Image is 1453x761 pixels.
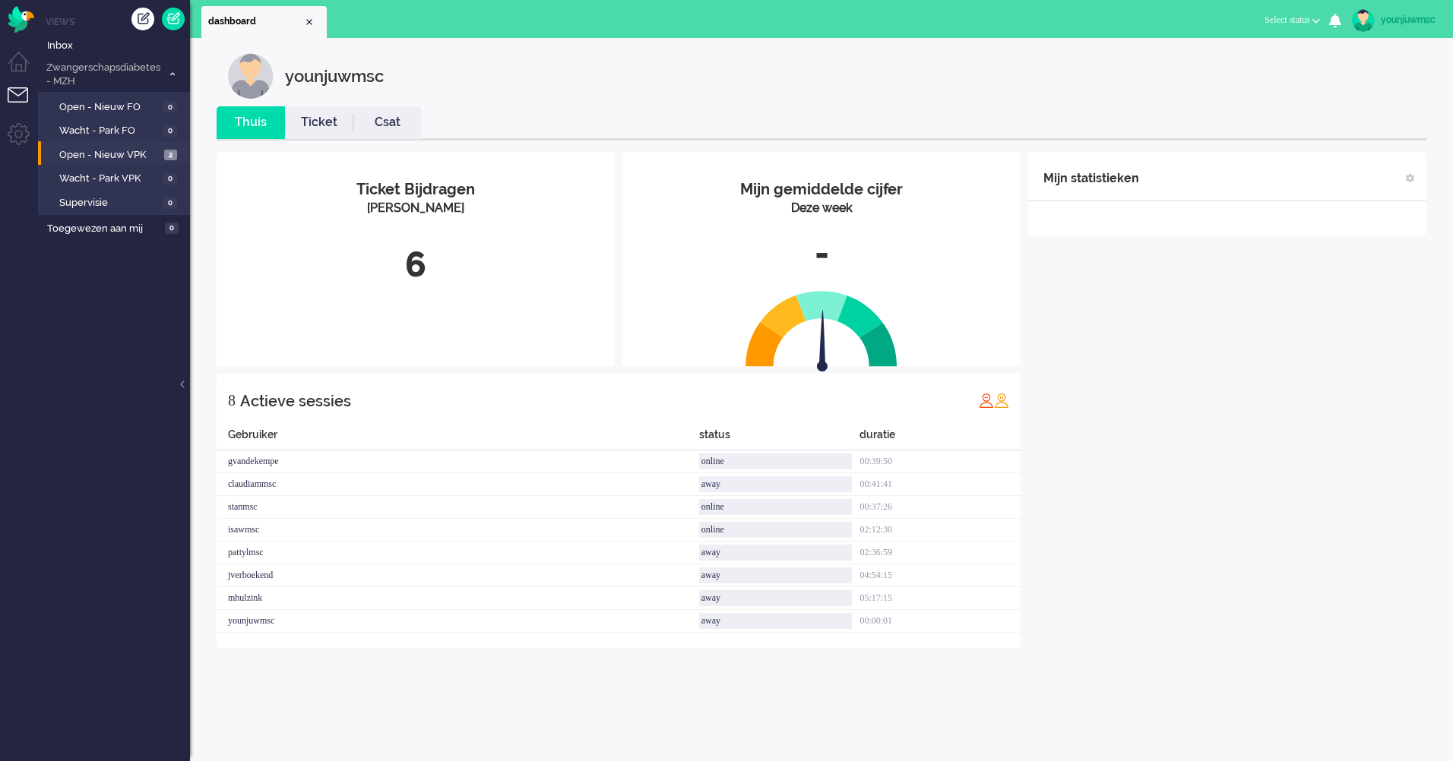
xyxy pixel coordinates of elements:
[228,200,603,217] div: [PERSON_NAME]
[228,240,603,290] div: 6
[1349,9,1438,32] a: younjuwmsc
[217,542,699,564] div: pattylmsc
[217,114,285,131] a: Thuis
[131,8,154,30] div: Creëer ticket
[217,473,699,496] div: claudiammsc
[699,499,853,515] div: online
[217,427,699,450] div: Gebruiker
[634,178,1009,201] div: Mijn gemiddelde cijfer
[699,590,853,606] div: away
[217,587,699,610] div: mhulzink
[47,39,190,53] span: Inbox
[44,98,188,115] a: Open - Nieuw FO 0
[59,124,160,138] span: Wacht - Park FO
[59,148,160,163] span: Open - Nieuw VPK
[217,519,699,542] div: isawmsc
[8,52,42,86] li: Dashboard menu
[859,519,1021,542] div: 02:12:30
[163,102,177,113] span: 0
[44,122,188,138] a: Wacht - Park FO 0
[859,542,1021,564] div: 02:36:59
[353,106,422,139] li: Csat
[979,393,994,408] img: profile_red.svg
[163,173,177,185] span: 0
[994,393,1009,408] img: profile_orange.svg
[164,150,177,161] span: 2
[699,613,853,629] div: away
[1352,9,1375,32] img: avatar
[44,219,190,236] a: Toegewezen aan mij 0
[1265,14,1310,25] span: Select status
[59,196,160,210] span: Supervisie
[699,545,853,560] div: away
[217,496,699,519] div: stanmsc
[165,223,179,234] span: 0
[44,169,188,186] a: Wacht - Park VPK 0
[1255,9,1329,31] button: Select status
[201,6,327,38] li: Dashboard
[8,10,34,21] a: Omnidesk
[859,450,1021,473] div: 00:39:50
[217,610,699,633] div: younjuwmsc
[8,6,34,33] img: flow_omnibird.svg
[163,197,177,209] span: 0
[634,229,1009,279] div: -
[699,453,853,469] div: online
[59,172,160,186] span: Wacht - Park VPK
[859,496,1021,519] div: 00:37:26
[1255,5,1329,38] li: Select status
[1381,12,1438,27] div: younjuwmsc
[163,125,177,137] span: 0
[208,15,303,28] span: dashboard
[699,567,853,583] div: away
[699,427,860,450] div: status
[47,222,160,236] span: Toegewezen aan mij
[634,200,1009,217] div: Deze week
[859,587,1021,610] div: 05:17:15
[46,15,190,28] li: Views
[699,522,853,538] div: online
[44,36,190,53] a: Inbox
[228,385,236,415] div: 8
[859,473,1021,496] div: 00:41:41
[790,310,855,375] img: arrow.svg
[303,16,315,28] div: Close tab
[44,61,162,89] span: Zwangerschapsdiabetes - MZH
[285,114,353,131] a: Ticket
[217,450,699,473] div: gvandekempe
[859,564,1021,587] div: 04:54:15
[285,106,353,139] li: Ticket
[745,290,897,367] img: semi_circle.svg
[59,100,160,115] span: Open - Nieuw FO
[8,87,42,122] li: Tickets menu
[217,564,699,587] div: jverboekend
[44,194,188,210] a: Supervisie 0
[8,123,42,157] li: Admin menu
[1043,163,1139,194] div: Mijn statistieken
[699,476,853,492] div: away
[44,146,188,163] a: Open - Nieuw VPK 2
[228,178,603,201] div: Ticket Bijdragen
[859,610,1021,633] div: 00:00:01
[217,106,285,139] li: Thuis
[240,386,351,416] div: Actieve sessies
[859,427,1021,450] div: duratie
[353,114,422,131] a: Csat
[285,53,384,99] div: younjuwmsc
[162,8,185,30] a: Quick Ticket
[228,53,274,99] img: customer.svg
